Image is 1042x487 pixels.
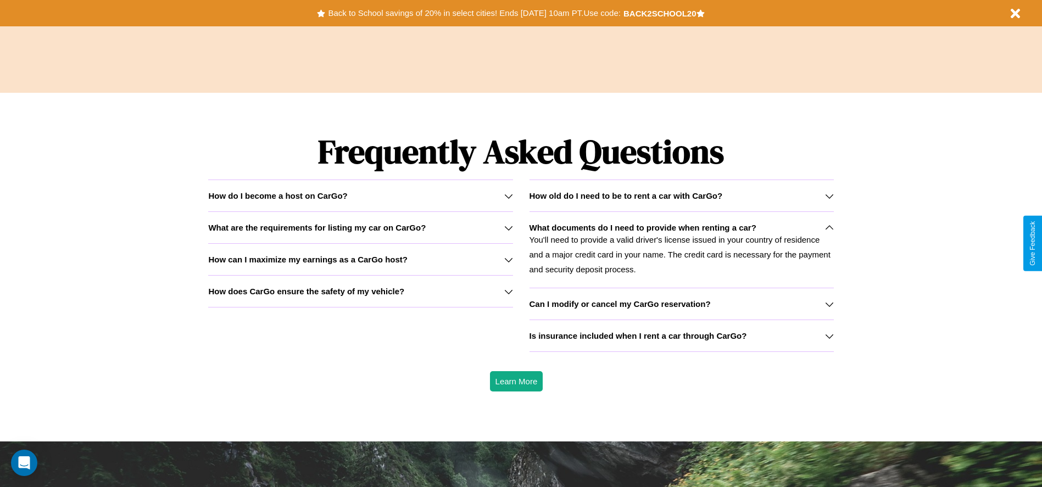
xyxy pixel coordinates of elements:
[623,9,696,18] b: BACK2SCHOOL20
[490,371,543,391] button: Learn More
[208,287,404,296] h3: How does CarGo ensure the safety of my vehicle?
[530,331,747,340] h3: Is insurance included when I rent a car through CarGo?
[325,5,623,21] button: Back to School savings of 20% in select cities! Ends [DATE] 10am PT.Use code:
[530,232,834,277] p: You'll need to provide a valid driver's license issued in your country of residence and a major c...
[530,223,756,232] h3: What documents do I need to provide when renting a car?
[1029,221,1037,266] div: Give Feedback
[208,191,347,200] h3: How do I become a host on CarGo?
[208,223,426,232] h3: What are the requirements for listing my car on CarGo?
[530,191,723,200] h3: How old do I need to be to rent a car with CarGo?
[208,255,408,264] h3: How can I maximize my earnings as a CarGo host?
[11,450,37,476] div: Open Intercom Messenger
[530,299,711,309] h3: Can I modify or cancel my CarGo reservation?
[208,124,833,180] h1: Frequently Asked Questions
